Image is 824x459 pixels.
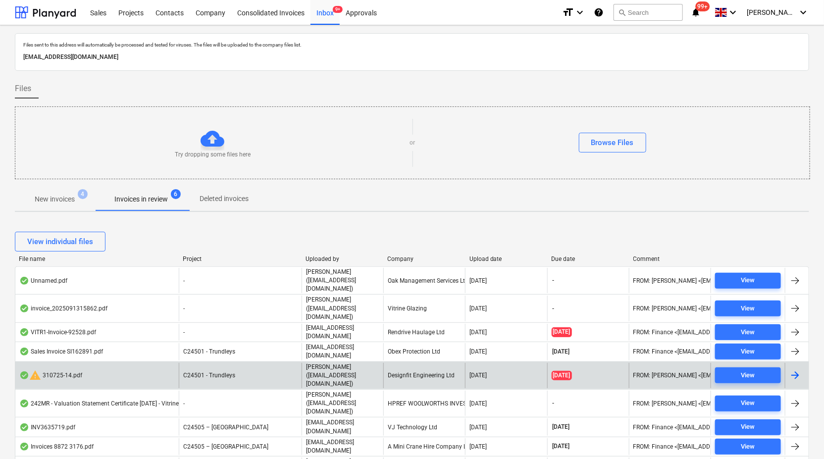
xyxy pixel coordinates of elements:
span: - [183,400,185,407]
p: Deleted invoices [200,194,249,204]
i: keyboard_arrow_down [727,6,739,18]
div: Invoices 8872 3176.pdf [19,443,94,451]
div: Project [183,255,298,262]
p: [EMAIL_ADDRESS][DOMAIN_NAME] [306,324,379,341]
span: [DATE] [552,348,571,356]
span: [DATE] [552,442,571,451]
div: OCR finished [19,348,29,356]
button: View [715,396,781,411]
div: Company [387,255,461,262]
div: [DATE] [469,400,487,407]
div: View [741,370,755,381]
span: C24501 - Trundleys [183,372,235,379]
div: OCR finished [19,371,29,379]
span: Files [15,83,31,95]
div: View [741,421,755,433]
div: OCR finished [19,277,29,285]
span: - [552,276,556,285]
p: or [410,139,415,147]
button: Browse Files [579,133,646,153]
div: View individual files [27,235,93,248]
button: View [715,419,781,435]
p: [PERSON_NAME] ([EMAIL_ADDRESS][DOMAIN_NAME]) [306,391,379,416]
p: Invoices in review [114,194,168,204]
button: View [715,367,781,383]
p: [EMAIL_ADDRESS][DOMAIN_NAME] [306,418,379,435]
div: 242MR - Valuation Statement Certificate [DATE] - Vitrine.pdf [19,400,189,408]
div: View [741,398,755,409]
div: [DATE] [469,329,487,336]
span: [DATE] [552,371,572,380]
i: Knowledge base [594,6,604,18]
div: Unnamed.pdf [19,277,67,285]
span: 6 [171,189,181,199]
div: HPREF WOOLWORTHS INVESTMENT S.À [PERSON_NAME] [383,391,465,416]
span: [PERSON_NAME] [747,8,796,16]
span: [DATE] [552,423,571,431]
p: [PERSON_NAME] ([EMAIL_ADDRESS][DOMAIN_NAME]) [306,268,379,293]
button: View [715,324,781,340]
p: [PERSON_NAME] ([EMAIL_ADDRESS][DOMAIN_NAME]) [306,296,379,321]
span: C24505 – Surrey Quays [183,443,268,450]
span: - [183,329,185,336]
button: View individual files [15,232,105,252]
span: - [552,305,556,313]
span: C24505 – Surrey Quays [183,424,268,431]
div: [DATE] [469,277,487,284]
div: View [741,303,755,314]
button: View [715,344,781,359]
span: 4 [78,189,88,199]
div: Try dropping some files hereorBrowse Files [15,106,810,179]
div: Upload date [469,255,543,262]
div: VJ Technology Ltd [383,418,465,435]
div: OCR finished [19,423,29,431]
div: [DATE] [469,348,487,355]
div: [DATE] [469,424,487,431]
div: OCR finished [19,305,29,312]
iframe: Chat Widget [774,411,824,459]
div: Comment [633,255,707,262]
span: 99+ [696,1,710,11]
span: - [183,305,185,312]
p: [EMAIL_ADDRESS][DOMAIN_NAME] [306,343,379,360]
div: Rendrive Haulage Ltd [383,324,465,341]
div: File name [19,255,175,262]
button: View [715,273,781,289]
p: [EMAIL_ADDRESS][DOMAIN_NAME] [306,438,379,455]
div: Browse Files [591,136,634,149]
div: invoice_2025091315862.pdf [19,305,107,312]
span: [DATE] [552,327,572,337]
div: 310725-14.pdf [19,369,82,381]
div: OCR finished [19,328,29,336]
button: View [715,439,781,455]
p: New invoices [35,194,75,204]
i: format_size [562,6,574,18]
div: View [741,275,755,286]
p: [PERSON_NAME] ([EMAIL_ADDRESS][DOMAIN_NAME]) [306,363,379,388]
div: Sales Invoice SI162891.pdf [19,348,103,356]
div: Uploaded by [306,255,379,262]
div: View [741,441,755,453]
div: VITR1-Invoice-92528.pdf [19,328,96,336]
div: Obex Protection Ltd [383,343,465,360]
i: notifications [691,6,701,18]
i: keyboard_arrow_down [797,6,809,18]
p: [EMAIL_ADDRESS][DOMAIN_NAME] [23,52,801,62]
p: Try dropping some files here [175,151,251,159]
span: warning [29,369,41,381]
span: - [183,277,185,284]
div: View [741,346,755,357]
div: Designfit Engineering Ltd [383,363,465,388]
div: [DATE] [469,305,487,312]
span: 9+ [333,6,343,13]
button: View [715,301,781,316]
div: OCR finished [19,400,29,408]
i: keyboard_arrow_down [574,6,586,18]
div: INV3635719.pdf [19,423,75,431]
div: [DATE] [469,443,487,450]
span: C24501 - Trundleys [183,348,235,355]
div: Oak Management Services Ltd [383,268,465,293]
span: search [618,8,626,16]
p: Files sent to this address will automatically be processed and tested for viruses. The files will... [23,42,801,48]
